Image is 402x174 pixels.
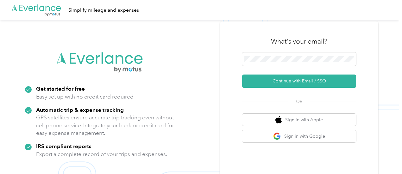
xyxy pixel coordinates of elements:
p: Easy set up with no credit card required [36,93,134,101]
img: apple logo [275,116,282,124]
p: Export a complete record of your trips and expenses. [36,150,167,158]
button: google logoSign in with Google [242,130,356,142]
strong: Automatic trip & expense tracking [36,106,124,113]
img: google logo [273,132,281,140]
h3: What's your email? [271,37,327,46]
span: OR [288,98,310,105]
strong: Get started for free [36,85,85,92]
strong: IRS compliant reports [36,143,91,149]
button: apple logoSign in with Apple [242,114,356,126]
button: Continue with Email / SSO [242,75,356,88]
p: GPS satellites ensure accurate trip tracking even without cell phone service. Integrate your bank... [36,114,174,137]
div: Simplify mileage and expenses [68,6,139,14]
